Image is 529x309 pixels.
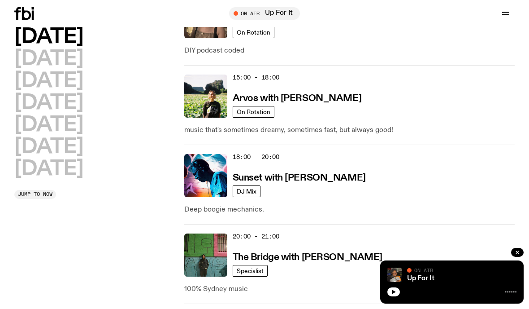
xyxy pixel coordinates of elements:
[184,45,515,56] p: DIY podcast coded
[233,173,366,183] h3: Sunset with [PERSON_NAME]
[237,108,270,115] span: On Rotation
[233,92,361,103] a: Arvos with [PERSON_NAME]
[233,26,274,38] a: On Rotation
[233,172,366,183] a: Sunset with [PERSON_NAME]
[184,125,515,136] p: music that's sometimes dreamy, sometimes fast, but always good!
[184,234,227,277] img: Amelia Sparke is wearing a black hoodie and pants, leaning against a blue, green and pink wall wi...
[14,49,83,69] button: [DATE]
[184,154,227,197] img: Simon Caldwell stands side on, looking downwards. He has headphones on. Behind him is a brightly ...
[233,153,279,161] span: 18:00 - 20:00
[233,185,260,197] a: DJ Mix
[184,75,227,118] img: Bri is smiling and wearing a black t-shirt. She is standing in front of a lush, green field. Ther...
[233,94,361,103] h3: Arvos with [PERSON_NAME]
[14,71,83,91] button: [DATE]
[233,253,382,262] h3: The Bridge with [PERSON_NAME]
[237,267,264,274] span: Specialist
[14,93,83,113] button: [DATE]
[14,115,83,135] button: [DATE]
[229,7,300,20] button: On AirUp For It
[233,232,279,241] span: 20:00 - 21:00
[18,192,52,197] span: Jump to now
[414,267,433,273] span: On Air
[184,204,515,215] p: Deep boogie mechanics.
[14,27,83,47] button: [DATE]
[233,106,274,118] a: On Rotation
[14,159,83,179] button: [DATE]
[237,188,256,194] span: DJ Mix
[237,29,270,35] span: On Rotation
[14,137,83,157] button: [DATE]
[233,251,382,262] a: The Bridge with [PERSON_NAME]
[407,275,434,282] a: Up For It
[184,284,515,295] p: 100% Sydney music
[233,265,268,277] a: Specialist
[14,190,56,199] button: Jump to now
[233,73,279,82] span: 15:00 - 18:00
